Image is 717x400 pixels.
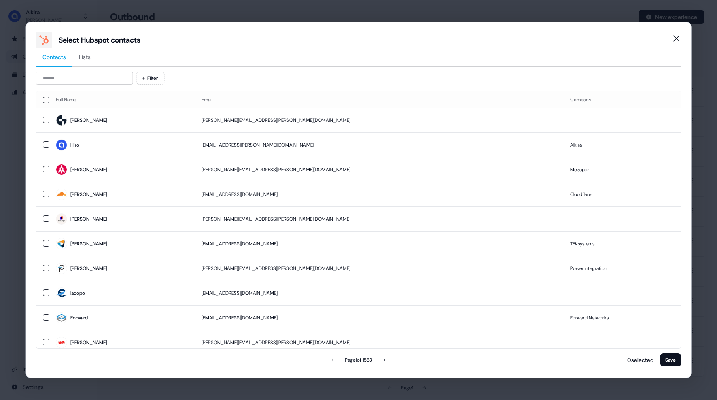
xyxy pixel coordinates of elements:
[564,231,681,256] td: TEKsystems
[70,141,79,149] div: Hiro
[195,281,564,305] td: [EMAIL_ADDRESS][DOMAIN_NAME]
[564,256,681,281] td: Power Integration
[195,305,564,330] td: [EMAIL_ADDRESS][DOMAIN_NAME]
[49,91,195,108] th: Full Name
[70,240,107,248] div: [PERSON_NAME]
[70,190,107,198] div: [PERSON_NAME]
[70,116,107,124] div: [PERSON_NAME]
[564,182,681,206] td: Cloudflare
[195,231,564,256] td: [EMAIL_ADDRESS][DOMAIN_NAME]
[70,215,107,223] div: [PERSON_NAME]
[195,330,564,355] td: [PERSON_NAME][EMAIL_ADDRESS][PERSON_NAME][DOMAIN_NAME]
[195,108,564,132] td: [PERSON_NAME][EMAIL_ADDRESS][PERSON_NAME][DOMAIN_NAME]
[345,356,372,364] div: Page 1 of 1583
[564,157,681,182] td: Megaport
[564,91,681,108] th: Company
[660,353,681,366] button: Save
[195,157,564,182] td: [PERSON_NAME][EMAIL_ADDRESS][PERSON_NAME][DOMAIN_NAME]
[564,132,681,157] td: Alkira
[668,30,684,47] button: Close
[70,314,88,322] div: Forward
[70,166,107,174] div: [PERSON_NAME]
[70,289,85,297] div: Iacopo
[195,132,564,157] td: [EMAIL_ADDRESS][PERSON_NAME][DOMAIN_NAME]
[564,305,681,330] td: Forward Networks
[624,356,653,364] p: 0 selected
[195,91,564,108] th: Email
[195,256,564,281] td: [PERSON_NAME][EMAIL_ADDRESS][PERSON_NAME][DOMAIN_NAME]
[136,72,165,85] button: Filter
[70,264,107,272] div: [PERSON_NAME]
[70,338,107,347] div: [PERSON_NAME]
[79,53,91,61] span: Lists
[195,206,564,231] td: [PERSON_NAME][EMAIL_ADDRESS][PERSON_NAME][DOMAIN_NAME]
[42,53,66,61] span: Contacts
[59,35,140,45] div: Select Hubspot contacts
[195,182,564,206] td: [EMAIL_ADDRESS][DOMAIN_NAME]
